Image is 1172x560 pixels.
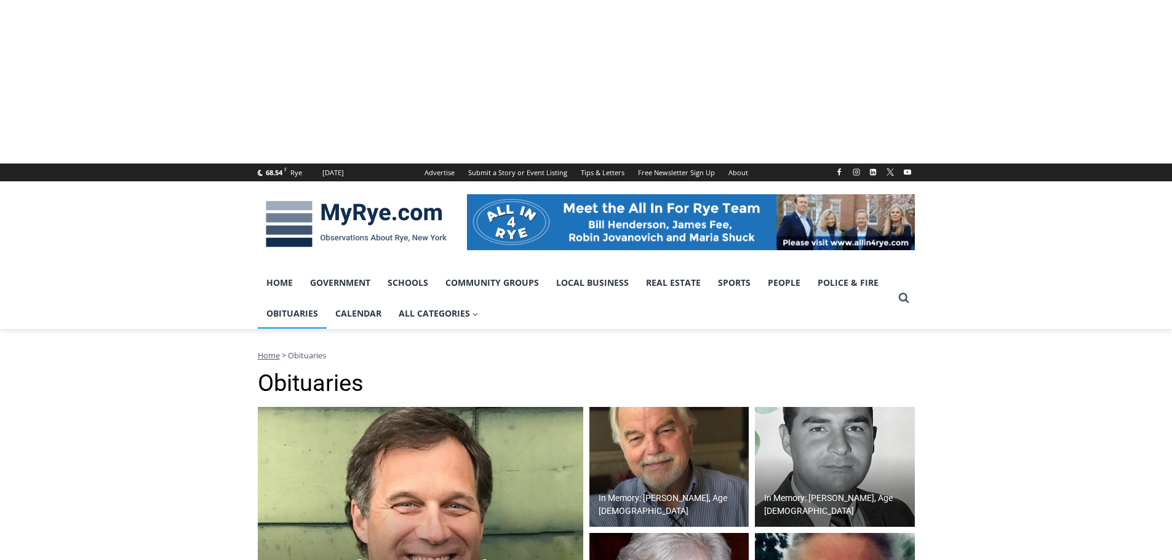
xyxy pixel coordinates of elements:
a: Home [258,350,280,361]
span: All Categories [399,307,479,320]
a: Schools [379,267,437,298]
a: People [759,267,809,298]
a: Instagram [849,165,864,179]
nav: Breadcrumbs [258,349,915,361]
a: About [722,164,755,181]
div: [DATE] [322,167,344,178]
button: View Search Form [893,287,915,309]
a: Community Groups [437,267,548,298]
a: X [883,165,898,179]
nav: Primary Navigation [258,267,893,329]
a: YouTube [900,165,915,179]
a: Calendar [327,298,390,329]
div: Rye [290,167,302,178]
a: In Memory: [PERSON_NAME], Age [DEMOGRAPHIC_DATA] [755,407,915,527]
nav: Secondary Navigation [418,164,755,181]
a: Police & Fire [809,267,887,298]
a: Local Business [548,267,637,298]
a: Tips & Letters [574,164,631,181]
a: In Memory: [PERSON_NAME], Age [DEMOGRAPHIC_DATA] [589,407,749,527]
a: Sports [709,267,759,298]
a: Facebook [832,165,847,179]
a: Government [301,267,379,298]
img: All in for Rye [467,194,915,250]
a: Obituaries [258,298,327,329]
img: MyRye.com [258,192,455,256]
img: Obituary - John Gleason [589,407,749,527]
span: Obituaries [288,350,326,361]
span: > [282,350,286,361]
a: Real Estate [637,267,709,298]
a: Free Newsletter Sign Up [631,164,722,181]
img: Obituary - Eugene Mulhern [755,407,915,527]
h1: Obituaries [258,369,915,398]
a: Linkedin [866,165,880,179]
span: F [284,166,287,173]
h2: In Memory: [PERSON_NAME], Age [DEMOGRAPHIC_DATA] [764,492,912,518]
a: Submit a Story or Event Listing [461,164,574,181]
span: 68.54 [266,168,282,177]
a: Advertise [418,164,461,181]
a: Home [258,267,301,298]
a: All Categories [390,298,487,329]
h2: In Memory: [PERSON_NAME], Age [DEMOGRAPHIC_DATA] [599,492,746,518]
